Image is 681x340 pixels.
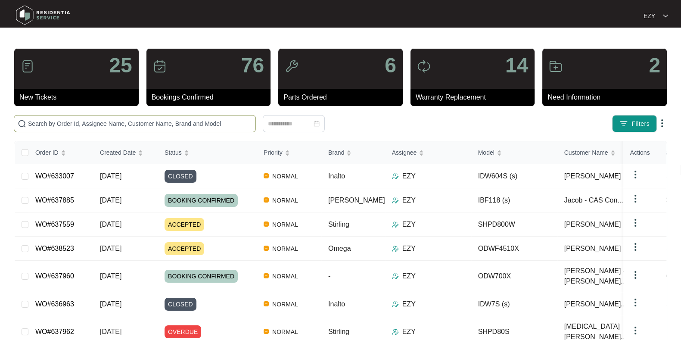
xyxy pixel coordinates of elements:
[19,92,139,103] p: New Tickets
[264,301,269,306] img: Vercel Logo
[392,148,417,157] span: Assignee
[285,59,299,73] img: icon
[630,242,641,252] img: dropdown arrow
[18,119,26,128] img: search-icon
[241,55,264,76] p: 76
[644,12,655,20] p: EZY
[328,272,330,280] span: -
[328,300,345,308] span: Inalto
[392,328,399,335] img: Assigner Icon
[392,301,399,308] img: Assigner Icon
[471,164,557,188] td: IDW604S (s)
[165,325,201,338] span: OVERDUE
[269,219,302,230] span: NORMAL
[549,59,563,73] img: icon
[471,212,557,237] td: SHPD800W
[165,194,238,207] span: BOOKING CONFIRMED
[13,2,73,28] img: residentia service logo
[328,328,349,335] span: Stirling
[402,271,416,281] p: EZY
[564,219,621,230] span: [PERSON_NAME]
[21,59,34,73] img: icon
[417,59,431,73] img: icon
[269,243,302,254] span: NORMAL
[564,299,627,309] span: [PERSON_NAME]...
[257,141,321,164] th: Priority
[158,141,257,164] th: Status
[505,55,528,76] p: 14
[35,221,74,228] a: WO#637559
[35,272,74,280] a: WO#637960
[100,148,136,157] span: Created Date
[557,141,644,164] th: Customer Name
[392,273,399,280] img: Assigner Icon
[264,173,269,178] img: Vercel Logo
[630,193,641,204] img: dropdown arrow
[165,218,204,231] span: ACCEPTED
[269,327,302,337] span: NORMAL
[109,55,132,76] p: 25
[402,219,416,230] p: EZY
[630,325,641,336] img: dropdown arrow
[100,221,121,228] span: [DATE]
[264,273,269,278] img: Vercel Logo
[630,218,641,228] img: dropdown arrow
[649,55,660,76] p: 2
[564,195,623,206] span: Jacob - CAS Con...
[93,141,158,164] th: Created Date
[385,55,396,76] p: 6
[328,197,385,204] span: [PERSON_NAME]
[35,245,74,252] a: WO#638523
[328,172,345,180] span: Inalto
[283,92,403,103] p: Parts Ordered
[385,141,471,164] th: Assignee
[547,92,667,103] p: Need Information
[392,221,399,228] img: Assigner Icon
[663,14,668,18] img: dropdown arrow
[269,299,302,309] span: NORMAL
[264,329,269,334] img: Vercel Logo
[471,188,557,212] td: IBF118 (s)
[269,271,302,281] span: NORMAL
[35,328,74,335] a: WO#637962
[165,170,196,183] span: CLOSED
[35,148,59,157] span: Order ID
[100,172,121,180] span: [DATE]
[564,243,621,254] span: [PERSON_NAME]
[630,297,641,308] img: dropdown arrow
[264,197,269,203] img: Vercel Logo
[612,115,657,132] button: filter iconFilters
[471,261,557,292] td: ODW700X
[328,245,351,252] span: Omega
[264,148,283,157] span: Priority
[165,270,238,283] span: BOOKING CONFIRMED
[564,266,632,287] span: [PERSON_NAME] - [PERSON_NAME]...
[392,173,399,180] img: Assigner Icon
[28,141,93,164] th: Order ID
[392,245,399,252] img: Assigner Icon
[321,141,385,164] th: Brand
[328,221,349,228] span: Stirling
[402,171,416,181] p: EZY
[165,242,204,255] span: ACCEPTED
[564,171,621,181] span: [PERSON_NAME]
[402,327,416,337] p: EZY
[657,118,667,128] img: dropdown arrow
[165,148,182,157] span: Status
[269,171,302,181] span: NORMAL
[631,119,650,128] span: Filters
[564,148,608,157] span: Customer Name
[35,300,74,308] a: WO#636963
[402,299,416,309] p: EZY
[471,292,557,316] td: IDW7S (s)
[328,148,344,157] span: Brand
[100,197,121,204] span: [DATE]
[152,92,271,103] p: Bookings Confirmed
[264,246,269,251] img: Vercel Logo
[100,272,121,280] span: [DATE]
[619,119,628,128] img: filter icon
[471,237,557,261] td: ODWF4510X
[416,92,535,103] p: Warranty Replacement
[100,245,121,252] span: [DATE]
[392,197,399,204] img: Assigner Icon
